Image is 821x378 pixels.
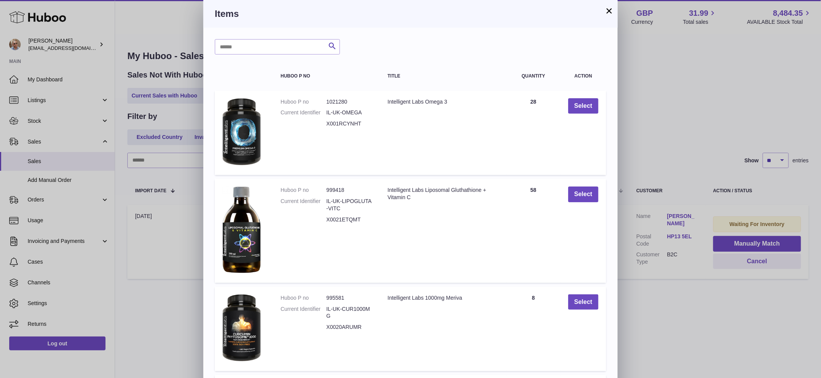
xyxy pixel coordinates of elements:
[223,294,261,362] img: Intelligent Labs 1000mg Meriva
[223,98,261,166] img: Intelligent Labs Omega 3
[223,187,261,273] img: Intelligent Labs Liposomal Gluthathione + Vitamin C
[568,187,598,202] button: Select
[326,216,372,223] dd: X0021ETQMT
[273,66,380,86] th: Huboo P no
[387,294,499,302] div: Intelligent Labs 1000mg Meriva
[326,305,372,320] dd: IL-UK-CUR1000MG
[326,120,372,127] dd: X001RCYNHT
[387,187,499,201] div: Intelligent Labs Liposomal Gluthathione + Vitamin C
[568,98,598,114] button: Select
[280,305,326,320] dt: Current Identifier
[326,109,372,116] dd: IL-UK-OMEGA
[326,294,372,302] dd: 995581
[280,187,326,194] dt: Huboo P no
[568,294,598,310] button: Select
[506,287,561,371] td: 8
[326,198,372,212] dd: IL-UK-LIPOGLUTA-VITC
[280,98,326,106] dt: Huboo P no
[280,294,326,302] dt: Huboo P no
[380,66,506,86] th: Title
[280,198,326,212] dt: Current Identifier
[326,98,372,106] dd: 1021280
[326,187,372,194] dd: 999418
[326,324,372,331] dd: X0020ARUMR
[561,66,606,86] th: Action
[506,91,561,175] td: 28
[280,109,326,116] dt: Current Identifier
[215,8,606,20] h3: Items
[605,6,614,15] button: ×
[506,66,561,86] th: Quantity
[387,98,499,106] div: Intelligent Labs Omega 3
[506,179,561,283] td: 58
